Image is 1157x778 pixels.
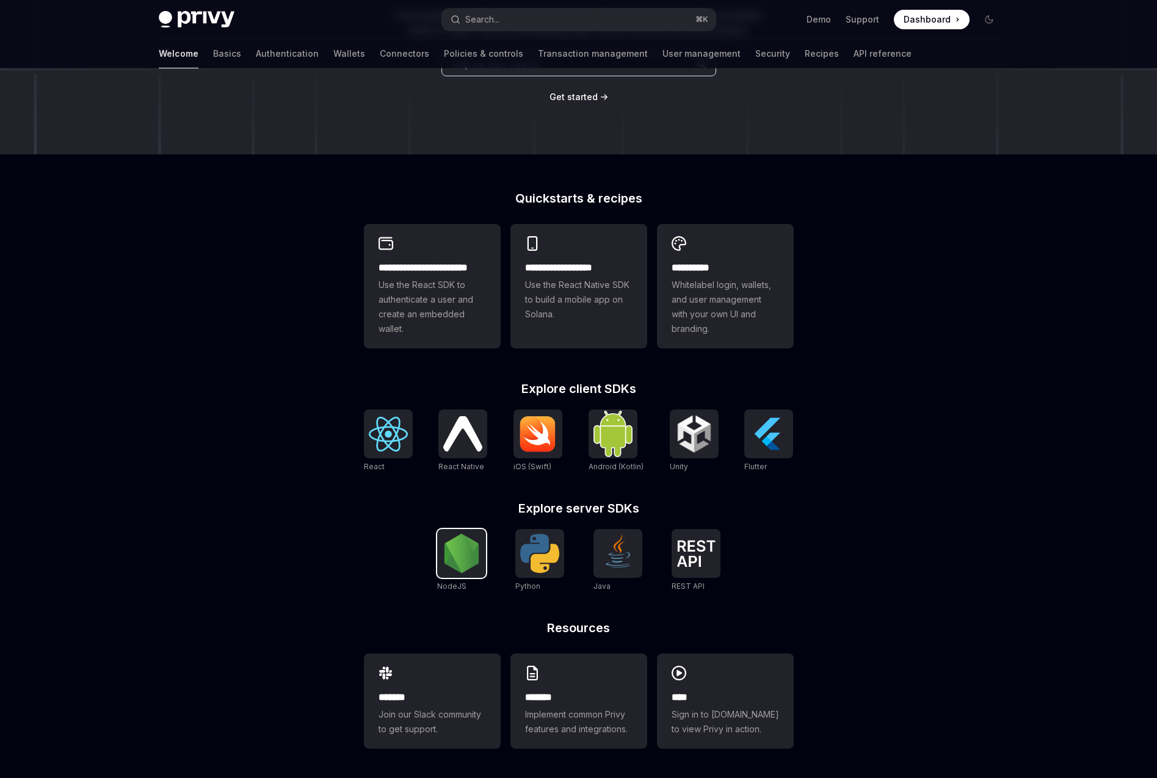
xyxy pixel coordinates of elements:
[549,91,598,103] a: Get started
[520,534,559,573] img: Python
[525,707,633,737] span: Implement common Privy features and integrations.
[672,529,720,593] a: REST APIREST API
[670,409,719,473] a: UnityUnity
[593,411,633,456] img: Android (Kotlin)
[444,39,523,68] a: Policies & controls
[159,11,234,28] img: dark logo
[744,409,793,473] a: FlutterFlutter
[159,39,198,68] a: Welcome
[549,92,598,102] span: Get started
[379,278,486,336] span: Use the React SDK to authenticate a user and create an embedded wallet.
[672,707,779,737] span: Sign in to [DOMAIN_NAME] to view Privy in action.
[443,416,482,451] img: React Native
[333,39,365,68] a: Wallets
[364,409,413,473] a: ReactReact
[438,462,484,471] span: React Native
[510,224,647,348] a: **** **** **** ***Use the React Native SDK to build a mobile app on Solana.
[538,39,648,68] a: Transaction management
[364,502,794,514] h2: Explore server SDKs
[744,462,767,471] span: Flutter
[364,654,501,749] a: **** **Join our Slack community to get support.
[518,416,557,452] img: iOS (Swift)
[213,39,241,68] a: Basics
[442,534,481,573] img: NodeJS
[979,10,999,29] button: Toggle dark mode
[805,39,839,68] a: Recipes
[437,529,486,593] a: NodeJSNodeJS
[513,462,551,471] span: iOS (Swift)
[749,414,788,453] img: Flutter
[589,462,644,471] span: Android (Kotlin)
[657,654,794,749] a: ****Sign in to [DOMAIN_NAME] to view Privy in action.
[846,13,879,26] a: Support
[672,582,705,591] span: REST API
[894,10,970,29] a: Dashboard
[598,534,637,573] img: Java
[364,192,794,204] h2: Quickstarts & recipes
[510,654,647,749] a: **** **Implement common Privy features and integrations.
[364,622,794,634] h2: Resources
[755,39,790,68] a: Security
[854,39,912,68] a: API reference
[657,224,794,348] a: **** *****Whitelabel login, wallets, and user management with your own UI and branding.
[589,409,644,473] a: Android (Kotlin)Android (Kotlin)
[807,13,831,26] a: Demo
[672,278,779,336] span: Whitelabel login, wallets, and user management with your own UI and branding.
[515,529,564,593] a: PythonPython
[442,9,716,31] button: Search...⌘K
[525,278,633,322] span: Use the React Native SDK to build a mobile app on Solana.
[364,462,385,471] span: React
[364,383,794,395] h2: Explore client SDKs
[438,409,487,473] a: React NativeReact Native
[675,414,714,453] img: Unity
[662,39,741,68] a: User management
[670,462,688,471] span: Unity
[256,39,319,68] a: Authentication
[695,15,708,24] span: ⌘ K
[515,582,540,591] span: Python
[379,707,486,737] span: Join our Slack community to get support.
[369,417,408,452] img: React
[593,529,642,593] a: JavaJava
[465,12,499,27] div: Search...
[593,582,611,591] span: Java
[513,409,562,473] a: iOS (Swift)iOS (Swift)
[380,39,429,68] a: Connectors
[904,13,951,26] span: Dashboard
[437,582,466,591] span: NodeJS
[676,540,716,567] img: REST API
